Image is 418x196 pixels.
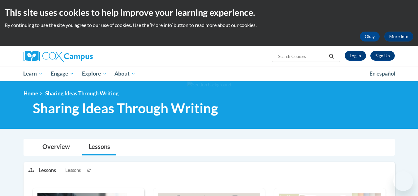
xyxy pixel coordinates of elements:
a: Home [24,90,38,97]
button: Search [327,53,336,60]
a: Log In [345,51,366,61]
a: More Info [384,32,413,41]
button: Okay [360,32,380,41]
h2: This site uses cookies to help improve your learning experience. [5,6,413,19]
a: Register [370,51,395,61]
span: Lessons [65,167,81,174]
a: Cox Campus [24,51,141,62]
input: Search Courses [277,53,327,60]
span: About [114,70,136,77]
iframe: Button to launch messaging window [393,171,413,191]
span: Learn [23,70,43,77]
img: Section background [187,81,231,88]
span: Sharing Ideas Through Writing [33,100,218,116]
a: Explore [78,67,111,81]
span: Sharing Ideas Through Writing [45,90,119,97]
span: En español [369,70,395,77]
a: Engage [47,67,78,81]
a: Overview [36,139,76,155]
a: Lessons [82,139,116,155]
span: Engage [51,70,74,77]
p: By continuing to use the site you agree to our use of cookies. Use the ‘More info’ button to read... [5,22,413,28]
img: Cox Campus [24,51,93,62]
div: Main menu [14,67,404,81]
p: Lessons [39,167,56,174]
a: En español [365,67,399,80]
a: Learn [19,67,47,81]
a: About [110,67,140,81]
span: Explore [82,70,107,77]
